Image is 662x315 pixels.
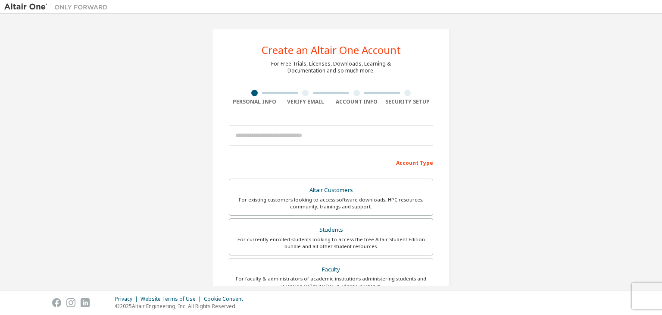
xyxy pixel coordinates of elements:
div: Verify Email [280,98,331,105]
img: instagram.svg [66,298,75,307]
div: Security Setup [382,98,434,105]
div: Account Info [331,98,382,105]
p: © 2025 Altair Engineering, Inc. All Rights Reserved. [115,302,248,310]
div: Faculty [234,264,428,276]
div: Create an Altair One Account [262,45,401,55]
div: Personal Info [229,98,280,105]
div: Website Terms of Use [141,296,204,302]
div: For existing customers looking to access software downloads, HPC resources, community, trainings ... [234,196,428,210]
div: Altair Customers [234,184,428,196]
div: For faculty & administrators of academic institutions administering students and accessing softwa... [234,275,428,289]
img: Altair One [4,3,112,11]
div: For currently enrolled students looking to access the free Altair Student Edition bundle and all ... [234,236,428,250]
div: Account Type [229,155,433,169]
div: Cookie Consent [204,296,248,302]
div: Students [234,224,428,236]
img: facebook.svg [52,298,61,307]
div: For Free Trials, Licenses, Downloads, Learning & Documentation and so much more. [271,60,391,74]
img: linkedin.svg [81,298,90,307]
div: Privacy [115,296,141,302]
